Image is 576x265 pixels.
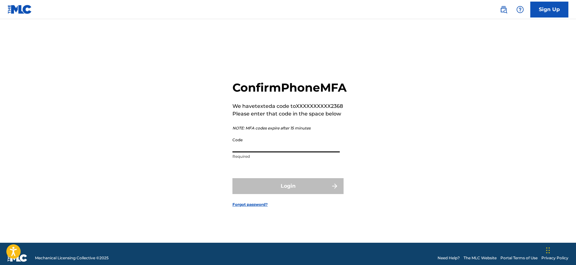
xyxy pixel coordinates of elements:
a: Public Search [497,3,510,16]
p: Required [232,154,340,159]
h2: Confirm Phone MFA [232,80,347,95]
p: NOTE: MFA codes expire after 15 minutes [232,125,347,131]
p: We have texted a code to XXXXXXXXXX2368 [232,102,347,110]
img: logo [8,254,27,262]
a: Forgot password? [232,202,268,207]
span: Mechanical Licensing Collective © 2025 [35,255,109,261]
a: Need Help? [438,255,460,261]
a: Privacy Policy [541,255,568,261]
a: Portal Terms of Use [500,255,538,261]
a: The MLC Website [464,255,497,261]
a: Sign Up [530,2,568,17]
img: MLC Logo [8,5,32,14]
div: Help [514,3,526,16]
iframe: Chat Widget [544,234,576,265]
img: help [516,6,524,13]
p: Please enter that code in the space below [232,110,347,118]
img: search [500,6,507,13]
div: Drag [546,241,550,260]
